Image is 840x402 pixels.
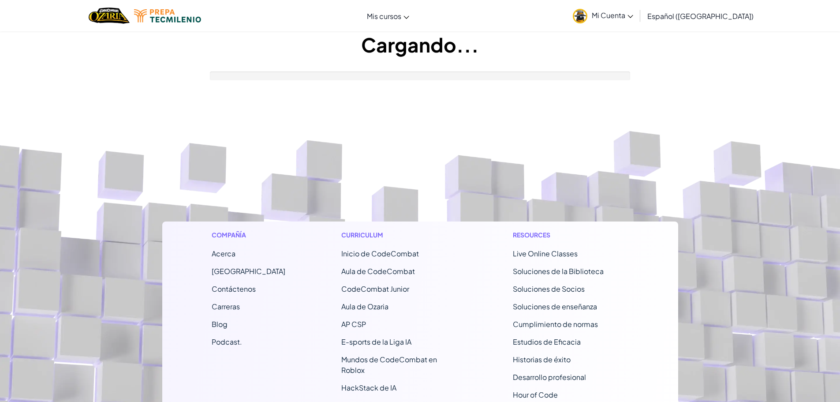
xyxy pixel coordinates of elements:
span: Contáctenos [212,284,256,293]
a: Hour of Code [513,390,558,399]
a: Aula de CodeCombat [341,267,415,276]
a: Mi Cuenta [568,2,638,30]
h1: Compañía [212,230,285,240]
a: Español ([GEOGRAPHIC_DATA]) [643,4,758,28]
img: Tecmilenio logo [134,9,201,23]
a: E-sports de la Liga IA [341,337,411,346]
span: Inicio de CodeCombat [341,249,419,258]
a: Ozaria by CodeCombat logo [89,7,130,25]
a: Mis cursos [362,4,414,28]
h1: Curriculum [341,230,457,240]
a: CodeCombat Junior [341,284,409,293]
a: Historias de éxito [513,355,571,364]
span: Español ([GEOGRAPHIC_DATA]) [647,11,754,21]
img: avatar [573,9,587,23]
a: Podcast. [212,337,242,346]
span: Mi Cuenta [592,11,633,20]
a: Cumplimiento de normas [513,319,598,329]
a: Live Online Classes [513,249,578,258]
a: AP CSP [341,319,366,329]
a: Carreras [212,302,240,311]
a: Desarrollo profesional [513,372,586,382]
img: Home [89,7,130,25]
h1: Resources [513,230,629,240]
a: Acerca [212,249,235,258]
a: Blog [212,319,228,329]
a: Aula de Ozaria [341,302,388,311]
a: Soluciones de Socios [513,284,585,293]
a: Estudios de Eficacia [513,337,581,346]
a: HackStack de IA [341,383,396,392]
a: Mundos de CodeCombat en Roblox [341,355,437,375]
a: [GEOGRAPHIC_DATA] [212,267,285,276]
a: Soluciones de la Biblioteca [513,267,604,276]
span: Mis cursos [367,11,401,21]
a: Soluciones de enseñanza [513,302,597,311]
